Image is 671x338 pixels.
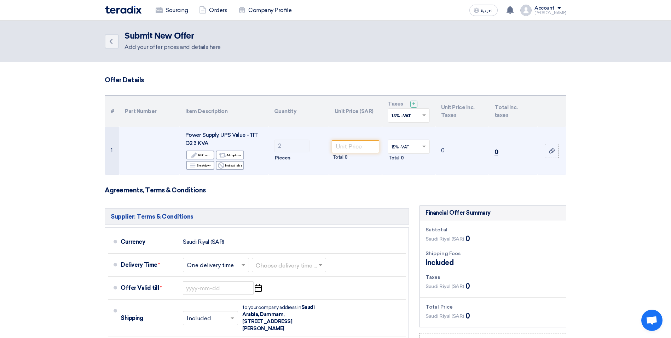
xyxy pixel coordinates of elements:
[268,96,329,127] th: Quantity
[481,8,493,13] span: العربية
[183,281,254,295] input: yyyy-mm-dd
[489,96,538,127] th: Total Inc. taxes
[216,151,244,159] div: Add options
[216,161,244,170] div: Not available
[121,280,177,297] div: Offer Valid till
[388,154,399,162] span: Total
[435,127,489,175] td: 0
[233,2,297,18] a: Company Profile
[121,310,177,327] div: Shipping
[105,208,409,225] h5: Supplier: Terms & Conditions
[193,2,233,18] a: Orders
[119,96,180,127] th: Part Number
[465,311,470,321] span: 0
[426,274,560,281] div: Taxes
[242,304,320,332] div: to your company address in
[186,161,214,170] div: Breakdown
[125,43,221,51] div: Add your offer prices and details here
[332,140,380,153] input: Unit Price
[426,312,464,320] span: Saudi Riyal (SAR)
[105,96,119,127] th: #
[465,233,470,244] span: 0
[329,96,382,127] th: Unit Price (SAR)
[520,5,532,16] img: profile_test.png
[426,235,464,243] span: Saudi Riyal (SAR)
[426,209,491,217] div: Financial Offer Summary
[382,96,435,127] th: Taxes
[105,6,141,14] img: Teradix logo
[105,127,119,175] td: 1
[641,310,663,331] div: Open chat
[150,2,193,18] a: Sourcing
[274,140,310,152] input: RFQ_STEP1.ITEMS.2.AMOUNT_TITLE
[332,154,343,161] span: Total
[185,132,258,146] span: Power Supply, UPS Value - 11T G2 3 KVA
[121,257,177,274] div: Delivery Time
[534,11,566,15] div: [PERSON_NAME]
[183,235,224,249] div: Saudi Riyal (SAR)
[426,226,560,233] div: Subtotal
[435,96,489,127] th: Unit Price Inc. Taxes
[465,281,470,292] span: 0
[426,283,464,290] span: Saudi Riyal (SAR)
[186,151,214,159] div: Edit item
[426,257,453,268] span: Included
[494,148,498,156] span: 0
[412,101,416,107] span: +
[426,303,560,311] div: Total Price
[534,5,555,11] div: Account
[105,186,566,194] h3: Agreements, Terms & Conditions
[401,154,404,162] span: 0
[469,5,498,16] button: العربية
[345,154,348,161] span: 0
[125,31,221,41] h2: Submit New Offer
[121,233,177,250] div: Currency
[426,250,560,257] div: Shipping Fees
[180,96,268,127] th: Item Description
[105,76,566,84] h3: Offer Details
[275,154,290,162] span: Pieces
[388,140,430,154] ng-select: VAT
